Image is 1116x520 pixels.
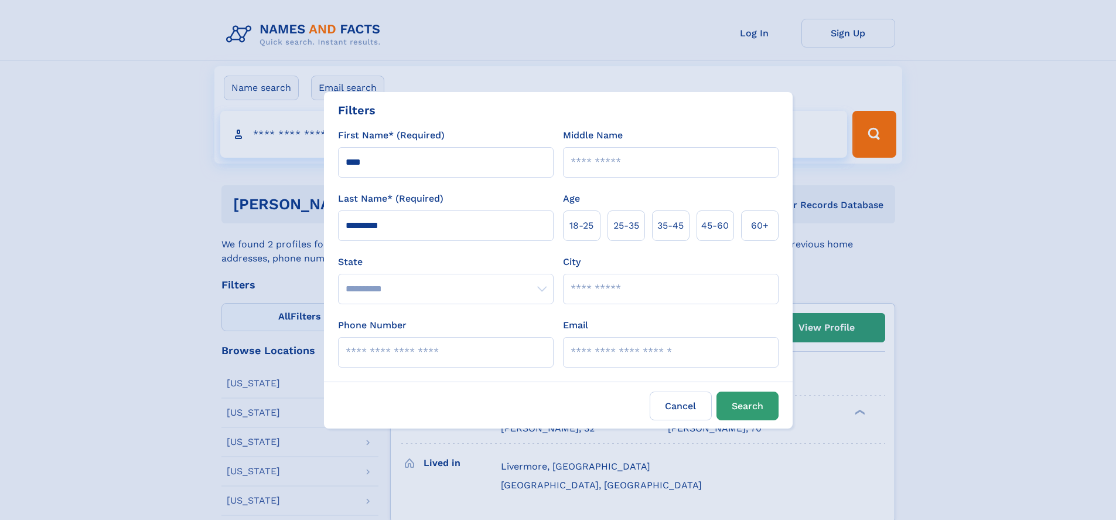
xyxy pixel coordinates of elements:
[563,255,581,269] label: City
[338,192,443,206] label: Last Name* (Required)
[338,255,554,269] label: State
[563,318,588,332] label: Email
[338,101,376,119] div: Filters
[701,219,729,233] span: 45‑60
[338,128,445,142] label: First Name* (Required)
[716,392,779,420] button: Search
[338,318,407,332] label: Phone Number
[569,219,593,233] span: 18‑25
[657,219,684,233] span: 35‑45
[563,128,623,142] label: Middle Name
[650,392,712,420] label: Cancel
[563,192,580,206] label: Age
[751,219,769,233] span: 60+
[613,219,639,233] span: 25‑35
